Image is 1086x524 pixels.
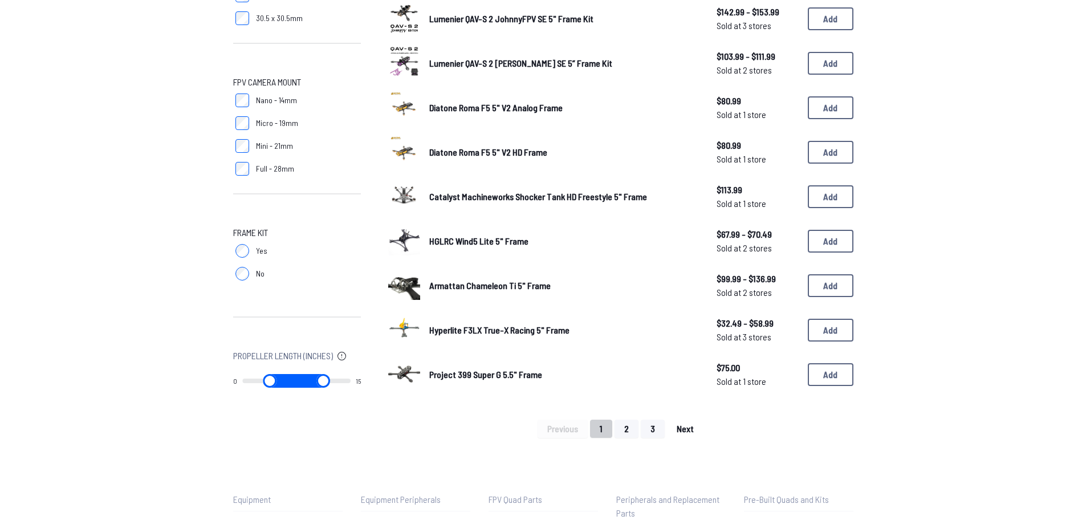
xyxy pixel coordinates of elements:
img: image [388,268,420,300]
img: image [388,1,420,33]
img: image [388,46,420,78]
a: image [388,268,420,303]
a: image [388,357,420,392]
img: image [388,312,420,344]
span: Full - 28mm [256,163,294,174]
span: Lumenier QAV-S 2 [PERSON_NAME] SE 5” Frame Kit [429,58,612,68]
input: Yes [235,244,249,258]
img: image [388,90,420,122]
span: Nano - 14mm [256,95,297,106]
input: Micro - 19mm [235,116,249,130]
input: No [235,267,249,281]
p: FPV Quad Parts [489,493,598,506]
span: Hyperlite F3LX True-X Racing 5" Frame [429,324,570,335]
button: Add [808,141,853,164]
input: Nano - 14mm [235,94,249,107]
a: Armattan Chameleon Ti 5" Frame [429,279,698,293]
img: image [388,135,420,166]
a: Diatone Roma F5 5" V2 Analog Frame [429,101,698,115]
span: Frame Kit [233,226,268,239]
p: Equipment [233,493,343,506]
span: $80.99 [717,94,799,108]
span: Sold at 1 store [717,152,799,166]
a: image [388,90,420,125]
span: Sold at 2 stores [717,286,799,299]
p: Peripherals and Replacement Parts [616,493,726,520]
button: Add [808,7,853,30]
span: No [256,268,265,279]
a: image [388,135,420,170]
span: $80.99 [717,139,799,152]
img: image [388,179,420,211]
span: Diatone Roma F5 5" V2 Analog Frame [429,102,563,113]
span: Sold at 3 stores [717,330,799,344]
span: FPV Camera Mount [233,75,301,89]
span: Sold at 1 store [717,375,799,388]
span: Next [677,424,694,433]
span: Catalyst Machineworks Shocker Tank HD Freestyle 5" Frame [429,191,647,202]
span: Diatone Roma F5 5" V2 HD Frame [429,147,547,157]
p: Pre-Built Quads and Kits [744,493,853,506]
a: Project 399 Super G 5.5" Frame [429,368,698,381]
a: Diatone Roma F5 5" V2 HD Frame [429,145,698,159]
span: Sold at 2 stores [717,241,799,255]
button: Add [808,230,853,253]
a: Hyperlite F3LX True-X Racing 5" Frame [429,323,698,337]
button: 3 [641,420,665,438]
input: Mini - 21mm [235,139,249,153]
img: image [388,224,420,255]
button: Add [808,363,853,386]
span: Sold at 2 stores [717,63,799,77]
a: Catalyst Machineworks Shocker Tank HD Freestyle 5" Frame [429,190,698,204]
img: image [388,357,420,389]
span: Armattan Chameleon Ti 5" Frame [429,280,551,291]
span: Sold at 1 store [717,197,799,210]
a: image [388,312,420,348]
span: $113.99 [717,183,799,197]
a: Lumenier QAV-S 2 [PERSON_NAME] SE 5” Frame Kit [429,56,698,70]
button: Add [808,185,853,208]
button: 1 [590,420,612,438]
a: HGLRC Wind5 Lite 5" Frame [429,234,698,248]
span: Sold at 3 stores [717,19,799,33]
button: Add [808,96,853,119]
p: Equipment Peripherals [361,493,470,506]
button: Add [808,52,853,75]
span: $75.00 [717,361,799,375]
a: image [388,1,420,36]
a: image [388,46,420,81]
a: image [388,179,420,214]
output: 15 [356,376,361,385]
button: 2 [615,420,638,438]
input: Full - 28mm [235,162,249,176]
span: $67.99 - $70.49 [717,228,799,241]
button: Next [667,420,703,438]
span: $103.99 - $111.99 [717,50,799,63]
a: image [388,224,420,259]
span: Yes [256,245,267,257]
span: Lumenier QAV-S 2 JohnnyFPV SE 5" Frame Kit [429,13,593,24]
span: $99.99 - $136.99 [717,272,799,286]
span: 30.5 x 30.5mm [256,13,303,24]
span: Propeller Length (Inches) [233,349,333,363]
output: 0 [233,376,237,385]
button: Add [808,319,853,342]
span: Micro - 19mm [256,117,298,129]
span: Sold at 1 store [717,108,799,121]
span: HGLRC Wind5 Lite 5" Frame [429,235,528,246]
span: Project 399 Super G 5.5" Frame [429,369,542,380]
span: Mini - 21mm [256,140,293,152]
span: $32.49 - $58.99 [717,316,799,330]
span: $142.99 - $153.99 [717,5,799,19]
input: 30.5 x 30.5mm [235,11,249,25]
a: Lumenier QAV-S 2 JohnnyFPV SE 5" Frame Kit [429,12,698,26]
button: Add [808,274,853,297]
